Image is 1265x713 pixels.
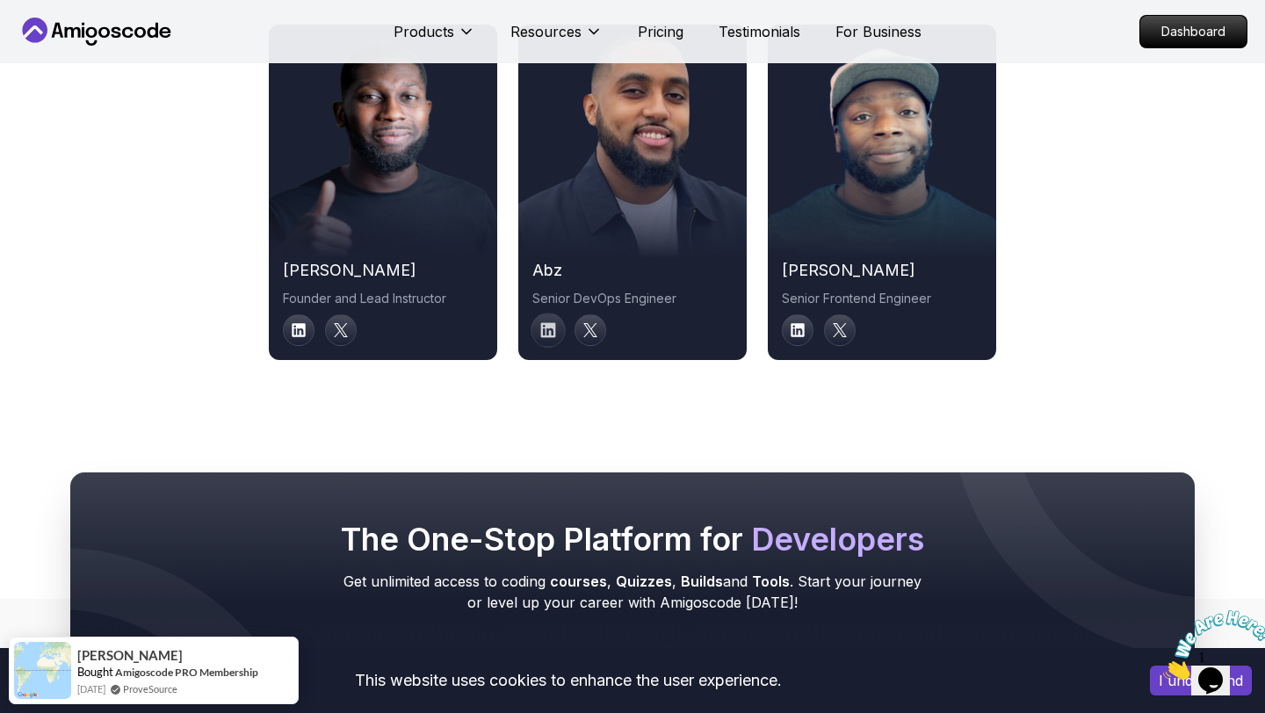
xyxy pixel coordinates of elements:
p: Senior DevOps Engineer [532,290,733,307]
p: Products [394,21,454,42]
button: Accept cookies [1150,666,1252,695]
a: For Business [835,21,922,42]
span: Bought [77,665,113,679]
span: [DATE] [77,681,105,696]
p: Resources [510,21,582,42]
iframe: chat widget [1156,603,1265,687]
h2: abz [532,258,733,283]
h2: [PERSON_NAME] [283,258,483,283]
img: provesource social proof notification image [14,642,71,699]
button: Products [394,21,475,56]
span: Developers [751,520,924,558]
span: courses [550,573,607,590]
button: Resources [510,21,603,56]
a: Dashboard [1139,15,1247,48]
a: ProveSource [123,681,177,696]
p: Dashboard [1140,16,1247,47]
span: Tools [752,573,790,590]
h2: [PERSON_NAME] [782,258,982,283]
span: Builds [681,573,723,590]
h2: The One-Stop Platform for [337,522,928,557]
a: Testimonials [719,21,800,42]
p: Get unlimited access to coding , , and . Start your journey or level up your career with Amigosco... [337,571,928,613]
span: Quizzes [616,573,672,590]
p: Senior Frontend Engineer [782,290,982,307]
p: Founder and Lead Instructor [283,290,483,307]
div: This website uses cookies to enhance the user experience. [13,661,1124,700]
span: [PERSON_NAME] [77,648,183,663]
img: Chat attention grabber [7,7,116,76]
a: Amigoscode PRO Membership [115,666,258,679]
a: Pricing [638,21,683,42]
span: 1 [7,7,14,22]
